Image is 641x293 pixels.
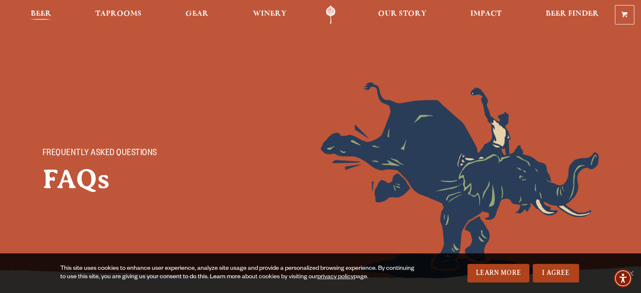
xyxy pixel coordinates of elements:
[43,164,245,194] h2: FAQs
[253,11,287,17] span: Winery
[540,5,604,24] a: Beer Finder
[533,264,579,282] a: I Agree
[185,11,209,17] span: Gear
[614,269,632,288] div: Accessibility Menu
[470,11,502,17] span: Impact
[373,5,432,24] a: Our Story
[247,5,292,24] a: Winery
[25,5,57,24] a: Beer
[315,5,346,24] a: Odell Home
[378,11,426,17] span: Our Story
[95,11,142,17] span: Taprooms
[317,274,354,281] a: privacy policy
[180,5,214,24] a: Gear
[90,5,147,24] a: Taprooms
[545,11,598,17] span: Beer Finder
[31,11,51,17] span: Beer
[465,5,507,24] a: Impact
[467,264,529,282] a: Learn More
[43,149,228,159] p: FREQUENTLY ASKED QUESTIONS
[60,265,420,282] div: This site uses cookies to enhance user experience, analyze site usage and provide a personalized ...
[321,82,599,278] img: Foreground404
